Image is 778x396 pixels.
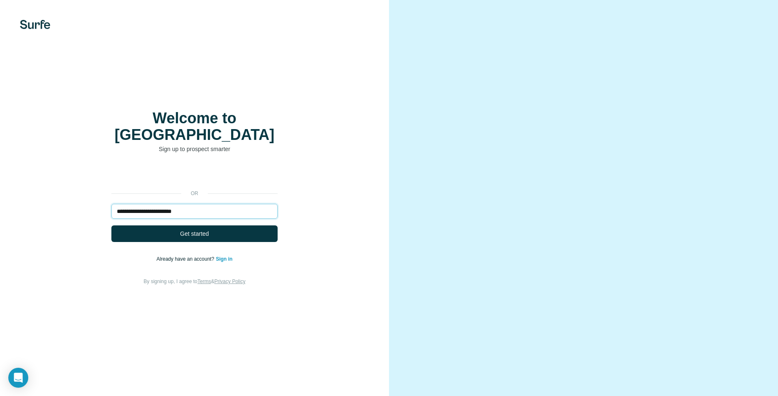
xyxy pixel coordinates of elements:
h1: Welcome to [GEOGRAPHIC_DATA] [111,110,278,143]
p: Sign up to prospect smarter [111,145,278,153]
p: or [181,190,208,197]
iframe: Sign in with Google Button [107,166,282,184]
img: Surfe's logo [20,20,50,29]
span: Get started [180,230,209,238]
span: By signing up, I agree to & [144,279,246,284]
span: Already have an account? [157,256,216,262]
a: Terms [197,279,211,284]
button: Get started [111,225,278,242]
div: Open Intercom Messenger [8,368,28,388]
a: Privacy Policy [214,279,246,284]
a: Sign in [216,256,232,262]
